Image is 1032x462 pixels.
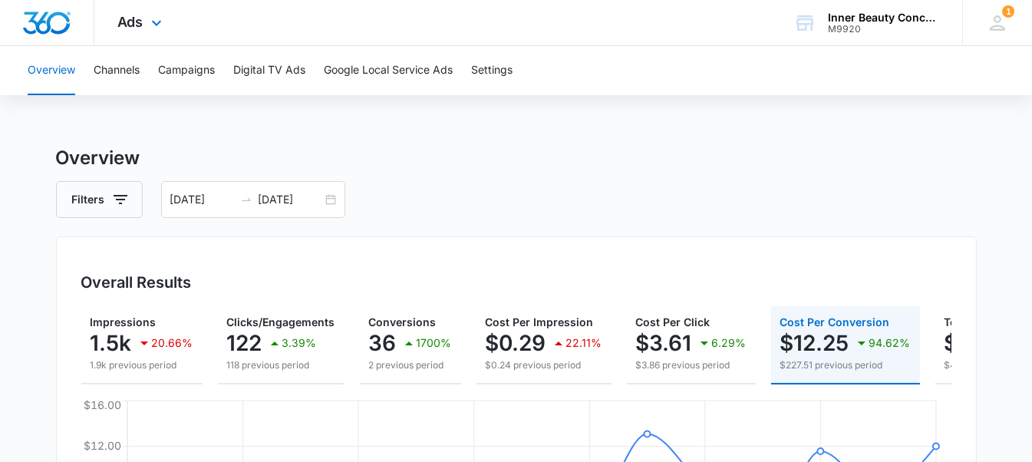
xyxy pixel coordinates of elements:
p: 94.62% [869,338,911,348]
input: Start date [170,191,234,208]
span: Ads [117,14,143,30]
p: 2 previous period [369,358,452,372]
span: Total Spend [945,315,1007,328]
h3: Overall Results [81,271,192,294]
button: Campaigns [158,46,215,95]
button: Digital TV Ads [233,46,305,95]
p: $12.25 [780,331,849,355]
div: notifications count [1002,5,1014,18]
p: 6.29% [712,338,747,348]
button: Overview [28,46,75,95]
span: Conversions [369,315,437,328]
div: account name [828,12,940,24]
p: 1.9k previous period [91,358,193,372]
tspan: $12.00 [83,440,120,453]
span: Clicks/Engagements [227,315,335,328]
p: $3.61 [636,331,692,355]
input: End date [259,191,322,208]
span: Cost Per Conversion [780,315,890,328]
p: 1.5k [91,331,132,355]
p: 1700% [417,338,452,348]
p: $0.29 [486,331,546,355]
p: 36 [369,331,397,355]
span: 1 [1002,5,1014,18]
span: Impressions [91,315,157,328]
button: Channels [94,46,140,95]
span: swap-right [240,193,252,206]
p: 20.66% [152,338,193,348]
span: to [240,193,252,206]
p: 118 previous period [227,358,335,372]
p: 22.11% [566,338,602,348]
div: account id [828,24,940,35]
p: 3.39% [282,338,317,348]
h3: Overview [56,144,977,172]
button: Settings [471,46,513,95]
p: $0.24 previous period [486,358,602,372]
button: Filters [56,181,143,218]
span: Cost Per Click [636,315,711,328]
tspan: $16.00 [83,398,120,411]
button: Google Local Service Ads [324,46,453,95]
p: $3.86 previous period [636,358,747,372]
p: $227.51 previous period [780,358,911,372]
p: 122 [227,331,262,355]
span: Cost Per Impression [486,315,594,328]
